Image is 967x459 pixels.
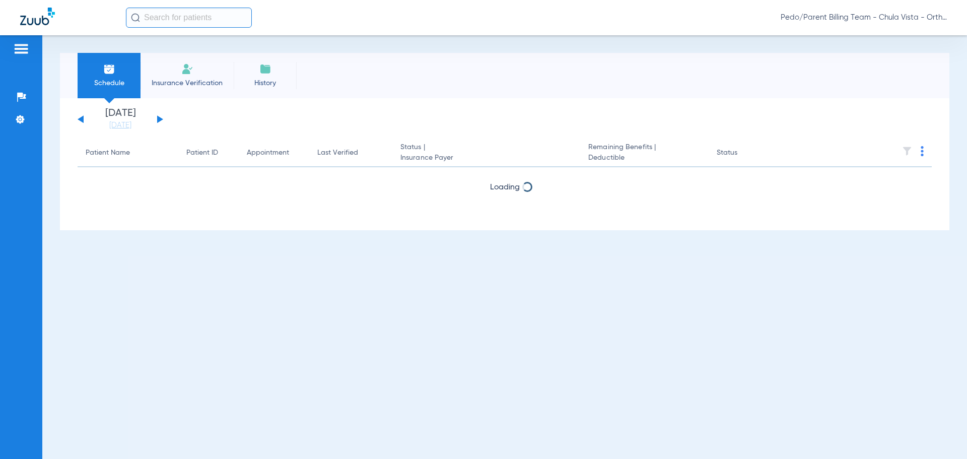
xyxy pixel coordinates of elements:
[588,153,700,163] span: Deductible
[241,78,289,88] span: History
[186,148,218,158] div: Patient ID
[490,210,520,218] span: Loading
[85,78,133,88] span: Schedule
[86,148,130,158] div: Patient Name
[103,63,115,75] img: Schedule
[148,78,226,88] span: Insurance Verification
[259,63,271,75] img: History
[247,148,289,158] div: Appointment
[131,13,140,22] img: Search Icon
[247,148,301,158] div: Appointment
[317,148,358,158] div: Last Verified
[317,148,384,158] div: Last Verified
[13,43,29,55] img: hamburger-icon
[400,153,572,163] span: Insurance Payer
[709,139,777,167] th: Status
[86,148,170,158] div: Patient Name
[90,108,151,130] li: [DATE]
[186,148,231,158] div: Patient ID
[392,139,580,167] th: Status |
[90,120,151,130] a: [DATE]
[921,146,924,156] img: group-dot-blue.svg
[781,13,947,23] span: Pedo/Parent Billing Team - Chula Vista - Ortho | The Super Dentists
[902,146,912,156] img: filter.svg
[580,139,708,167] th: Remaining Benefits |
[126,8,252,28] input: Search for patients
[20,8,55,25] img: Zuub Logo
[490,183,520,191] span: Loading
[181,63,193,75] img: Manual Insurance Verification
